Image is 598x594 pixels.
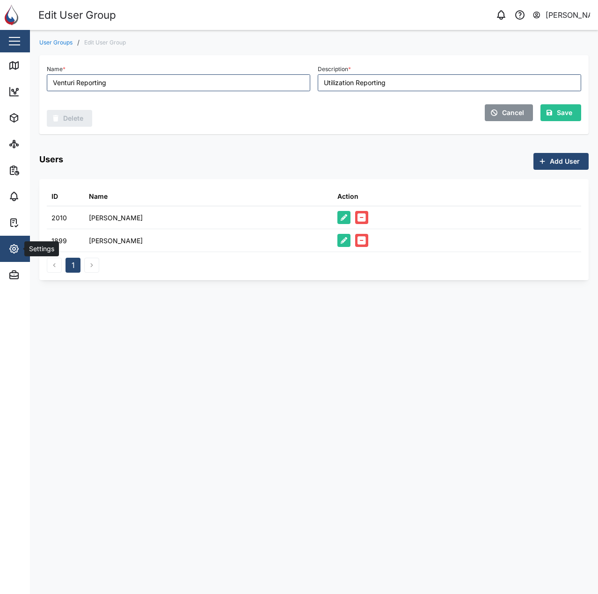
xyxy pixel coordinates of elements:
a: User Groups [39,40,73,45]
div: Edit User Group [84,40,126,45]
img: Main Logo [5,5,25,25]
div: Admin [24,270,52,280]
div: Sites [24,139,47,149]
button: Add User [533,153,589,170]
button: Save [540,104,581,121]
button: Edit [337,211,350,224]
div: Alarms [24,191,53,202]
div: Dashboard [24,87,66,97]
div: Edit User Group [38,7,116,23]
div: ID [51,191,58,202]
button: Edit [337,234,350,247]
div: Action [337,191,358,202]
div: / [77,39,80,46]
div: Name [89,191,108,202]
button: Remove [355,234,368,247]
div: [PERSON_NAME] [89,236,143,246]
label: Description [318,66,351,72]
span: Cancel [502,105,524,121]
span: Add User [550,153,580,169]
div: Settings [24,244,58,254]
div: [PERSON_NAME] [89,213,143,223]
span: Save [557,105,572,121]
div: Tasks [24,217,50,228]
button: Cancel [485,104,533,121]
button: [PERSON_NAME] [532,8,591,22]
div: Users [39,153,63,166]
div: [PERSON_NAME] [546,9,591,21]
div: Assets [24,113,53,123]
div: 2010 [51,213,67,223]
div: Map [24,60,45,71]
div: 1899 [51,236,67,246]
div: Reports [24,165,56,175]
label: Name [47,66,66,72]
button: Remove [355,211,368,224]
button: 1 [66,258,80,273]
